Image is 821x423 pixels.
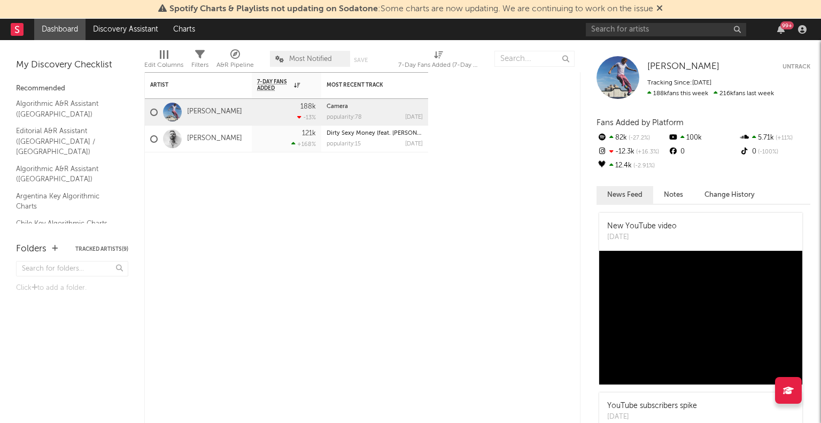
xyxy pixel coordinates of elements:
[656,5,663,13] span: Dismiss
[327,114,362,120] div: popularity: 78
[647,80,711,86] span: Tracking Since: [DATE]
[86,19,166,40] a: Discovery Assistant
[191,59,208,72] div: Filters
[597,159,668,173] div: 12.4k
[694,186,765,204] button: Change History
[187,134,242,143] a: [PERSON_NAME]
[257,79,291,91] span: 7-Day Fans Added
[597,186,653,204] button: News Feed
[300,103,316,110] div: 188k
[302,130,316,137] div: 121k
[150,82,230,88] div: Artist
[597,131,668,145] div: 82k
[327,82,407,88] div: Most Recent Track
[597,119,684,127] span: Fans Added by Platform
[169,5,378,13] span: Spotify Charts & Playlists not updating on Sodatone
[739,145,810,159] div: 0
[144,59,183,72] div: Edit Columns
[216,59,254,72] div: A&R Pipeline
[756,149,778,155] span: -100 %
[780,21,794,29] div: 99 +
[16,218,118,229] a: Chile Key Algorithmic Charts
[187,107,242,117] a: [PERSON_NAME]
[774,135,793,141] span: +11 %
[327,130,423,136] div: Dirty Sexy Money (feat. Charli XCX & French Montana) - Mesto Remix
[216,45,254,76] div: A&R Pipeline
[647,90,774,97] span: 216k fans last week
[783,61,810,72] button: Untrack
[739,131,810,145] div: 5.71k
[668,131,739,145] div: 100k
[405,114,423,120] div: [DATE]
[586,23,746,36] input: Search for artists
[34,19,86,40] a: Dashboard
[634,149,659,155] span: +16.3 %
[597,145,668,159] div: -12.3k
[632,163,655,169] span: -2.91 %
[144,45,183,76] div: Edit Columns
[16,98,118,120] a: Algorithmic A&R Assistant ([GEOGRAPHIC_DATA])
[16,59,128,72] div: My Discovery Checklist
[297,114,316,121] div: -13 %
[75,247,128,252] button: Tracked Artists(9)
[169,5,653,13] span: : Some charts are now updating. We are continuing to work on the issue
[16,125,118,158] a: Editorial A&R Assistant ([GEOGRAPHIC_DATA] / [GEOGRAPHIC_DATA])
[647,90,708,97] span: 188k fans this week
[647,62,719,71] span: [PERSON_NAME]
[627,135,650,141] span: -27.2 %
[354,57,368,63] button: Save
[16,261,128,276] input: Search for folders...
[16,282,128,295] div: Click to add a folder.
[653,186,694,204] button: Notes
[607,412,697,422] div: [DATE]
[777,25,785,34] button: 99+
[647,61,719,72] a: [PERSON_NAME]
[327,104,423,110] div: Camera
[607,232,677,243] div: [DATE]
[327,141,361,147] div: popularity: 15
[16,190,118,212] a: Argentina Key Algorithmic Charts
[494,51,575,67] input: Search...
[16,243,47,256] div: Folders
[16,163,118,185] a: Algorithmic A&R Assistant ([GEOGRAPHIC_DATA])
[291,141,316,148] div: +168 %
[398,59,478,72] div: 7-Day Fans Added (7-Day Fans Added)
[327,104,348,110] a: Camera
[398,45,478,76] div: 7-Day Fans Added (7-Day Fans Added)
[405,141,423,147] div: [DATE]
[16,82,128,95] div: Recommended
[191,45,208,76] div: Filters
[289,56,332,63] span: Most Notified
[607,221,677,232] div: New YouTube video
[668,145,739,159] div: 0
[166,19,203,40] a: Charts
[607,401,697,412] div: YouTube subscribers spike
[327,130,572,136] a: Dirty Sexy Money (feat. [PERSON_NAME] & French [US_STATE]) - [PERSON_NAME] Remix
